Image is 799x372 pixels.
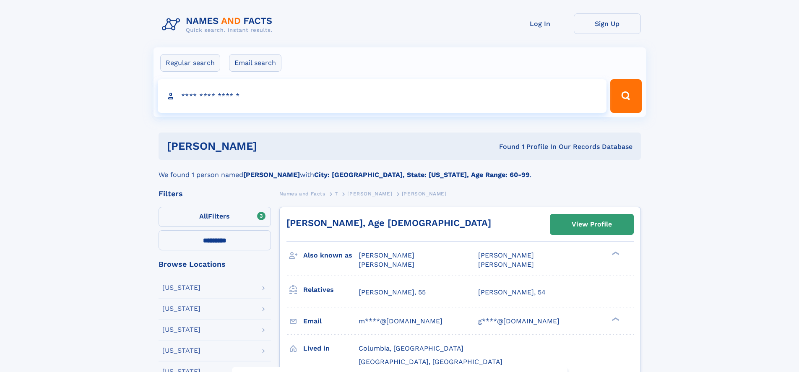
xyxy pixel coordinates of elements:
[279,188,325,199] a: Names and Facts
[159,260,271,268] div: Browse Locations
[402,191,447,197] span: [PERSON_NAME]
[160,54,220,72] label: Regular search
[162,326,200,333] div: [US_STATE]
[162,284,200,291] div: [US_STATE]
[359,288,426,297] a: [PERSON_NAME], 55
[359,251,414,259] span: [PERSON_NAME]
[335,191,338,197] span: T
[159,13,279,36] img: Logo Names and Facts
[610,316,620,322] div: ❯
[507,13,574,34] a: Log In
[478,288,546,297] a: [PERSON_NAME], 54
[610,79,641,113] button: Search Button
[359,358,502,366] span: [GEOGRAPHIC_DATA], [GEOGRAPHIC_DATA]
[243,171,300,179] b: [PERSON_NAME]
[378,142,632,151] div: Found 1 Profile In Our Records Database
[158,79,607,113] input: search input
[347,188,392,199] a: [PERSON_NAME]
[610,251,620,256] div: ❯
[159,190,271,198] div: Filters
[347,191,392,197] span: [PERSON_NAME]
[359,344,463,352] span: Columbia, [GEOGRAPHIC_DATA]
[574,13,641,34] a: Sign Up
[159,160,641,180] div: We found 1 person named with .
[199,212,208,220] span: All
[162,305,200,312] div: [US_STATE]
[314,171,530,179] b: City: [GEOGRAPHIC_DATA], State: [US_STATE], Age Range: 60-99
[303,248,359,263] h3: Also known as
[167,141,378,151] h1: [PERSON_NAME]
[478,260,534,268] span: [PERSON_NAME]
[550,214,633,234] a: View Profile
[229,54,281,72] label: Email search
[335,188,338,199] a: T
[159,207,271,227] label: Filters
[286,218,491,228] a: [PERSON_NAME], Age [DEMOGRAPHIC_DATA]
[162,347,200,354] div: [US_STATE]
[303,341,359,356] h3: Lived in
[359,260,414,268] span: [PERSON_NAME]
[478,251,534,259] span: [PERSON_NAME]
[303,283,359,297] h3: Relatives
[303,314,359,328] h3: Email
[572,215,612,234] div: View Profile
